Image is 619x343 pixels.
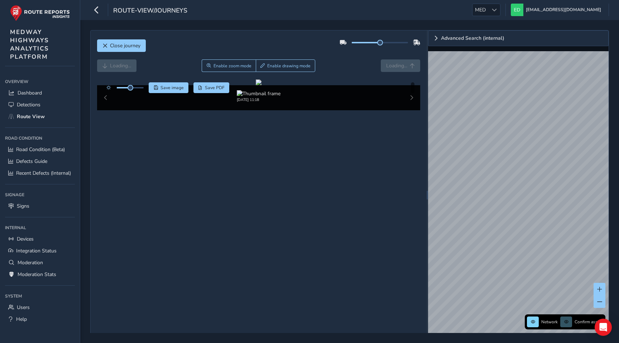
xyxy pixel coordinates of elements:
div: Overview [5,76,75,87]
img: rr logo [10,5,70,21]
span: Route View [17,113,45,120]
span: Save PDF [205,85,225,91]
div: Signage [5,189,75,200]
a: Signs [5,200,75,212]
span: Detections [17,101,40,108]
a: Dashboard [5,87,75,99]
button: PDF [193,82,230,93]
span: Save image [160,85,184,91]
a: Recent Defects (Internal) [5,167,75,179]
span: Users [17,304,30,311]
span: Moderation [18,259,43,266]
a: Moderation Stats [5,269,75,280]
a: Moderation [5,257,75,269]
span: Enable zoom mode [213,63,251,69]
span: Network [541,319,558,325]
a: Detections [5,99,75,111]
img: Thumbnail frame [237,90,280,97]
span: Signs [17,203,29,209]
span: MEDWAY HIGHWAYS ANALYTICS PLATFORM [10,28,49,61]
span: Defects Guide [16,158,47,165]
span: Road Condition (Beta) [16,146,65,153]
span: Confirm assets [575,319,603,325]
a: Devices [5,233,75,245]
span: Devices [17,236,34,242]
span: Integration Status [16,247,57,254]
span: Enable drawing mode [267,63,311,69]
a: Integration Status [5,245,75,257]
span: Dashboard [18,90,42,96]
div: Internal [5,222,75,233]
span: Moderation Stats [18,271,56,278]
span: Recent Defects (Internal) [16,170,71,177]
div: [DATE] 11:18 [237,97,280,102]
span: route-view/journeys [113,6,187,16]
a: Users [5,301,75,313]
div: Open Intercom Messenger [595,319,612,336]
span: Help [16,316,27,323]
button: [EMAIL_ADDRESS][DOMAIN_NAME] [511,4,604,16]
button: Save [149,82,188,93]
span: MED [472,4,488,16]
button: Close journey [97,39,146,52]
a: Route View [5,111,75,122]
span: [EMAIL_ADDRESS][DOMAIN_NAME] [526,4,601,16]
span: Advanced Search (internal) [441,36,504,41]
a: Defects Guide [5,155,75,167]
img: diamond-layout [511,4,523,16]
div: System [5,291,75,301]
div: Road Condition [5,133,75,144]
span: Close journey [110,42,140,49]
button: Zoom [202,59,256,72]
a: Road Condition (Beta) [5,144,75,155]
button: Draw [256,59,316,72]
a: Expand [428,30,609,46]
a: Help [5,313,75,325]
